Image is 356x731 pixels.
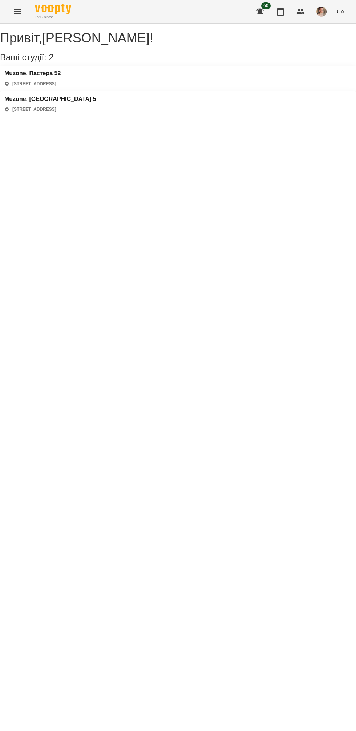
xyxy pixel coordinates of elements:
[9,3,26,20] button: Menu
[4,96,96,102] a: Muzone, [GEOGRAPHIC_DATA] 5
[12,106,56,113] p: [STREET_ADDRESS]
[49,52,53,62] span: 2
[261,2,271,9] span: 60
[4,70,61,77] a: Muzone, Пастера 52
[12,81,56,87] p: [STREET_ADDRESS]
[316,7,327,17] img: 17edbb4851ce2a096896b4682940a88a.jfif
[334,5,347,18] button: UA
[35,15,71,20] span: For Business
[35,4,71,14] img: Voopty Logo
[337,8,344,15] span: UA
